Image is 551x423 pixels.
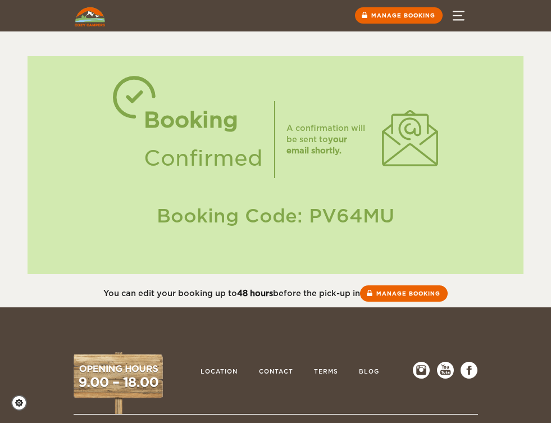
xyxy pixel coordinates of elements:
[308,362,344,383] a: Terms
[39,203,512,229] div: Booking Code: PV64MU
[11,395,34,411] a: Cookie settings
[195,362,243,383] a: Location
[360,285,448,302] a: Manage booking
[144,139,263,178] div: Confirmed
[355,7,443,24] a: Manage booking
[75,7,105,26] img: Cozy Campers
[253,362,299,383] a: Contact
[353,362,385,383] a: Blog
[237,289,273,298] strong: 48 hours
[286,122,371,156] div: A confirmation will be sent to
[144,101,263,139] div: Booking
